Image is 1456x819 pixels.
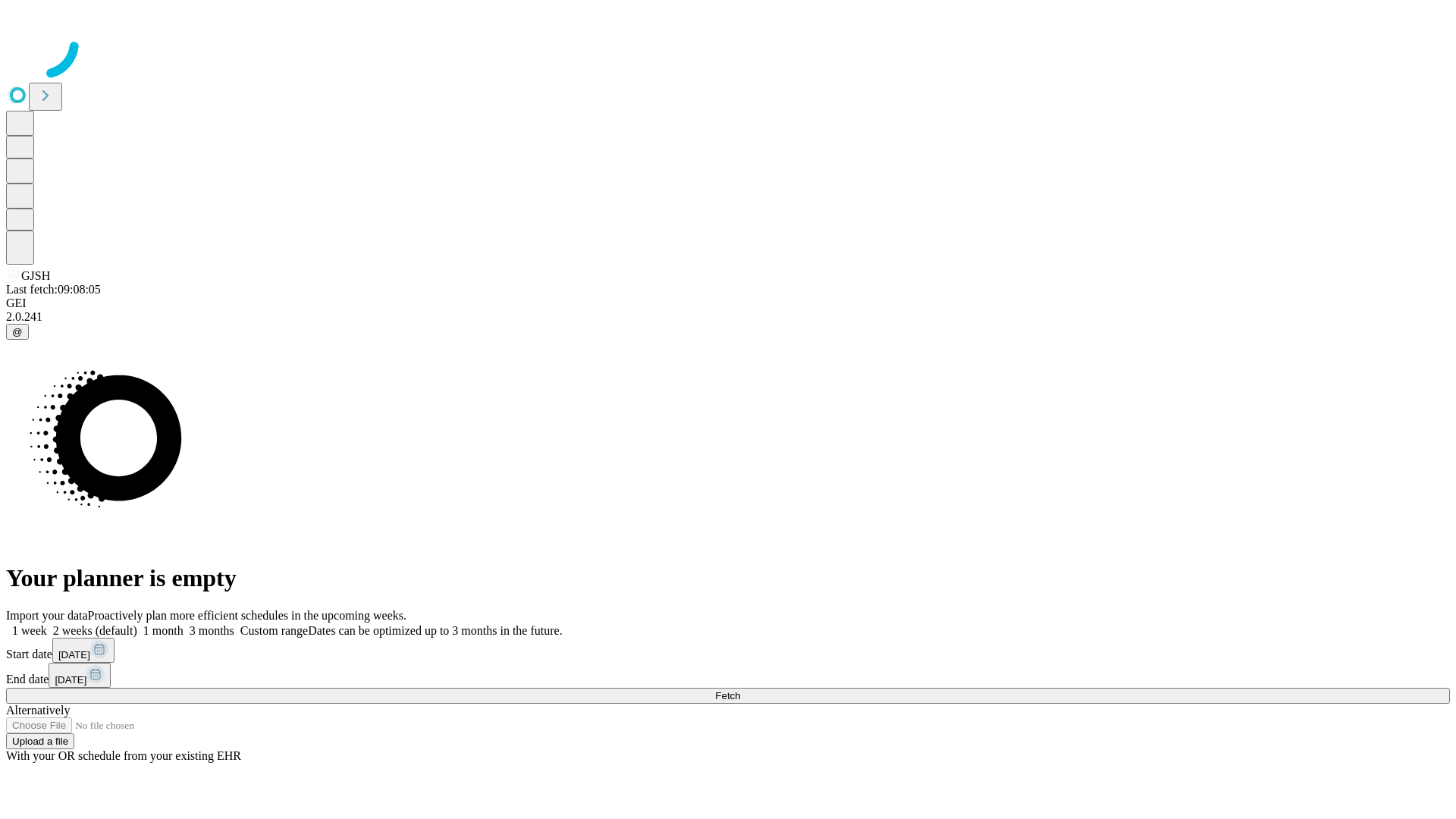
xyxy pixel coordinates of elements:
[240,624,308,637] span: Custom range
[58,649,90,661] span: [DATE]
[53,624,137,637] span: 2 weeks (default)
[49,663,111,688] button: [DATE]
[52,638,115,663] button: [DATE]
[6,733,74,749] button: Upload a file
[6,310,1450,324] div: 2.0.241
[715,690,740,701] span: Fetch
[6,564,1450,592] h1: Your planner is empty
[88,609,406,622] span: Proactively plan more efficient schedules in the upcoming weeks.
[6,704,70,717] span: Alternatively
[21,269,50,282] span: GJSH
[6,638,1450,663] div: Start date
[12,624,47,637] span: 1 week
[6,609,88,622] span: Import your data
[143,624,184,637] span: 1 month
[6,324,29,340] button: @
[190,624,234,637] span: 3 months
[6,663,1450,688] div: End date
[6,283,101,296] span: Last fetch: 09:08:05
[6,688,1450,704] button: Fetch
[308,624,562,637] span: Dates can be optimized up to 3 months in the future.
[55,674,86,686] span: [DATE]
[6,297,1450,310] div: GEI
[6,749,241,762] span: With your OR schedule from your existing EHR
[12,326,23,337] span: @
